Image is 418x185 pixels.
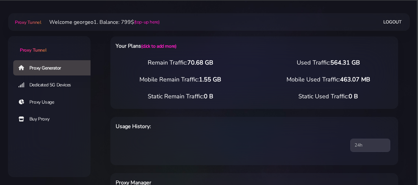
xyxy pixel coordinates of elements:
a: Buy Proxy [13,112,96,127]
div: Mobile Remain Traffic: [106,75,254,84]
a: Dedicated 5G Devices [13,77,96,93]
a: (click to add more) [141,43,176,49]
a: Proxy Tunnel [8,36,91,54]
div: Mobile Used Traffic: [254,75,402,84]
span: 70.68 GB [187,59,213,67]
li: Welcome georgeo1. Balance: 799$ [41,18,160,26]
a: Proxy Usage [13,95,96,110]
span: 1.55 GB [199,75,221,83]
iframe: Webchat Widget [321,77,410,177]
span: Proxy Tunnel [20,47,46,53]
span: 564.31 GB [330,59,360,67]
a: Proxy Generator [13,60,96,75]
a: Logout [383,16,402,28]
h6: Usage History: [116,122,274,131]
div: Static Used Traffic: [254,92,402,101]
h6: Your Plans [116,42,274,50]
span: 0 B [204,92,213,100]
span: Proxy Tunnel [15,19,41,25]
div: Static Remain Traffic: [106,92,254,101]
a: Proxy Tunnel [14,17,41,27]
span: 463.07 MB [340,75,370,83]
a: (top-up here) [134,19,160,25]
div: Used Traffic: [254,58,402,67]
div: Remain Traffic: [106,58,254,67]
